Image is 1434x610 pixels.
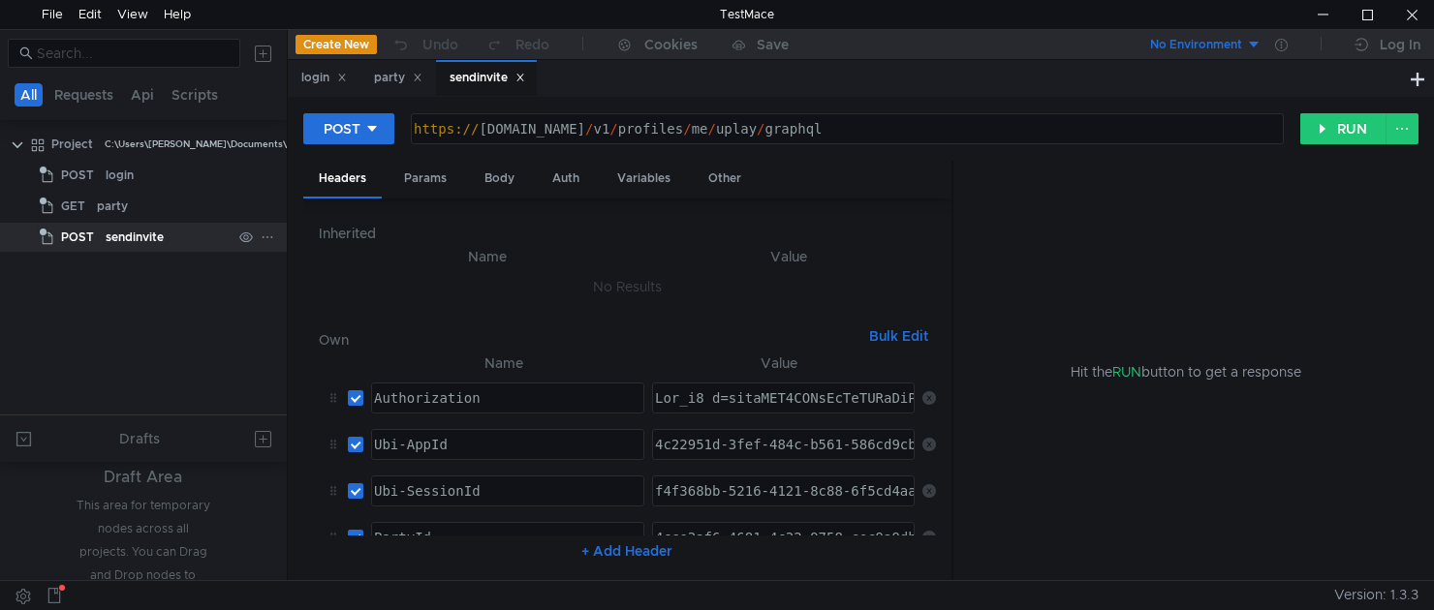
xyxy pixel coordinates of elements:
button: Undo [377,30,472,59]
th: Name [334,245,640,268]
div: No Environment [1150,36,1242,54]
div: sendinvite [450,68,525,88]
div: login [106,161,134,190]
span: RUN [1112,363,1141,381]
button: No Environment [1127,29,1262,60]
div: Variables [602,161,686,197]
button: Api [125,83,160,107]
h6: Inherited [319,222,936,245]
span: GET [61,192,85,221]
div: C:\Users\[PERSON_NAME]\Documents\LOL\Project [105,130,340,159]
button: All [15,83,43,107]
h6: Own [319,328,861,351]
span: POST [61,223,94,252]
div: Params [389,161,462,197]
button: Create New [296,35,377,54]
div: Cookies [644,33,698,56]
input: Search... [37,43,229,64]
div: Redo [515,33,549,56]
button: Bulk Edit [861,324,936,348]
div: Auth [537,161,595,197]
div: Save [757,38,789,51]
div: Project [51,130,93,159]
div: Body [469,161,530,197]
div: Other [693,161,757,197]
div: login [301,68,347,88]
div: POST [324,118,360,139]
nz-embed-empty: No Results [593,278,662,295]
span: Hit the button to get a response [1071,361,1301,382]
button: + Add Header [574,539,680,563]
div: Drafts [119,427,160,450]
div: Undo [422,33,458,56]
span: Version: 1.3.3 [1334,581,1418,609]
div: sendinvite [106,223,164,252]
div: Log In [1380,33,1420,56]
span: POST [61,161,94,190]
th: Name [363,351,644,375]
button: POST [303,113,394,144]
button: RUN [1300,113,1387,144]
div: Headers [303,161,382,198]
th: Value [640,245,936,268]
div: party [97,192,128,221]
button: Scripts [166,83,224,107]
div: party [374,68,422,88]
button: Redo [472,30,563,59]
th: Value [644,351,915,375]
button: Requests [48,83,119,107]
